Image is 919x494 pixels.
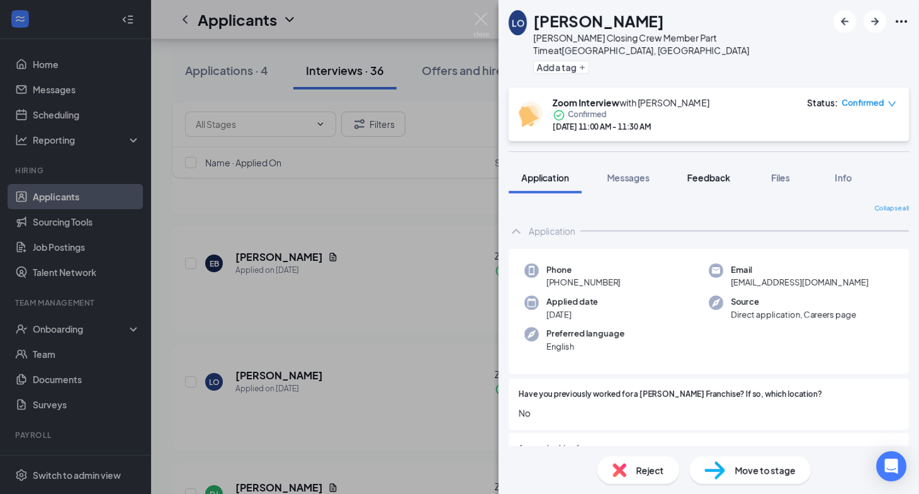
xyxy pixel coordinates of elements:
[731,296,856,308] span: Source
[607,172,650,183] span: Messages
[512,16,524,29] div: LO
[521,172,569,183] span: Application
[687,172,730,183] span: Feedback
[509,224,524,239] svg: ChevronUp
[553,96,709,109] div: with [PERSON_NAME]
[735,463,796,477] span: Move to stage
[636,463,664,477] span: Reject
[519,406,899,420] span: No
[546,308,598,321] span: [DATE]
[553,122,709,132] div: [DATE] 11:00 AM - 11:30 AM
[519,389,822,401] span: Have you previously worked for a [PERSON_NAME] Franchise? If so, which location?
[533,32,827,57] div: [PERSON_NAME] Closing Crew Member Part Time at [GEOGRAPHIC_DATA], [GEOGRAPHIC_DATA]
[835,172,852,183] span: Info
[533,60,589,74] button: PlusAdd a tag
[578,64,586,71] svg: Plus
[888,100,896,108] span: down
[842,96,884,109] span: Confirmed
[731,308,856,321] span: Direct application, Careers page
[546,276,621,289] span: [PHONE_NUMBER]
[546,340,624,353] span: English
[529,225,575,238] div: Application
[731,263,869,276] span: Email
[771,172,790,183] span: Files
[568,109,606,122] span: Confirmed
[833,10,856,33] button: ArrowLeftNew
[533,10,663,32] h1: [PERSON_NAME]
[876,451,906,481] div: Open Intercom Messenger
[546,263,621,276] span: Phone
[874,204,909,214] span: Collapse all
[553,109,565,122] svg: CheckmarkCircle
[519,443,595,455] span: Are you looking for a:
[864,10,886,33] button: ArrowRight
[553,97,619,108] b: Zoom Interview
[546,296,598,308] span: Applied date
[807,96,838,109] div: Status :
[546,327,624,340] span: Preferred language
[731,276,869,289] span: [EMAIL_ADDRESS][DOMAIN_NAME]
[837,14,852,29] svg: ArrowLeftNew
[867,14,882,29] svg: ArrowRight
[894,14,909,29] svg: Ellipses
